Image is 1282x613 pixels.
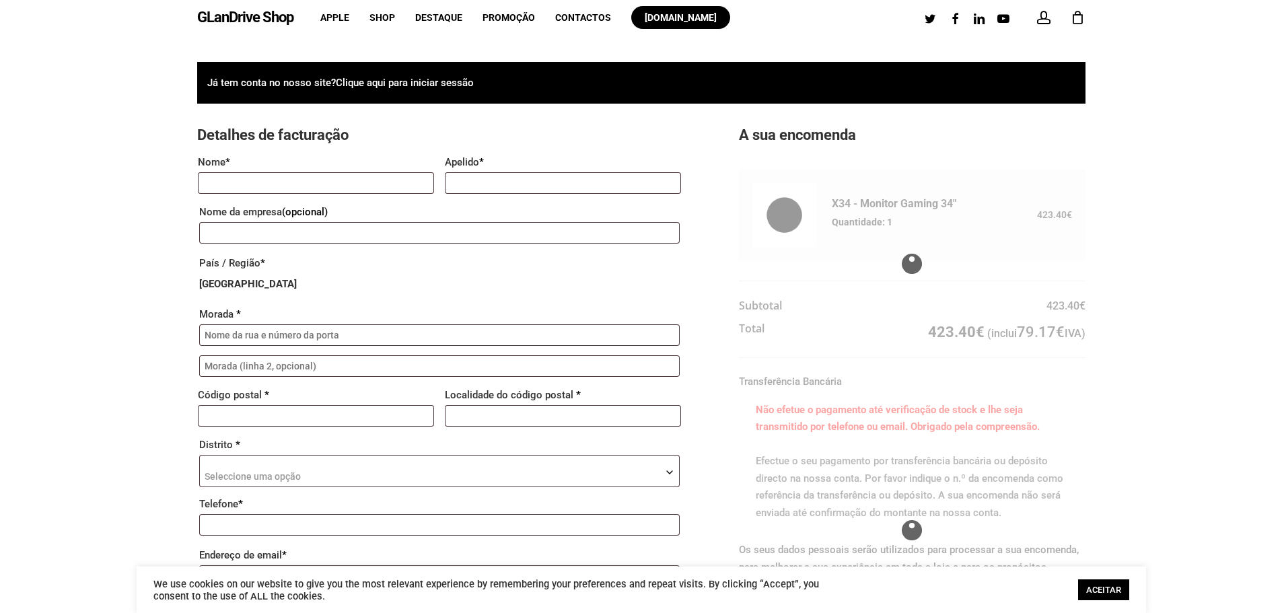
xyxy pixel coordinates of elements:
h3: A sua encomenda [739,124,1085,147]
h3: Detalhes de facturação [197,124,682,147]
label: Apelido [445,152,681,172]
a: ACEITAR [1078,579,1129,600]
a: Promoção [483,13,535,22]
a: GLanDrive Shop [197,10,293,25]
span: Destaque [415,12,462,23]
a: Destaque [415,13,462,22]
label: Telefone [199,494,680,514]
a: Contactos [555,13,611,22]
span: Shop [369,12,395,23]
a: Apple [320,13,349,22]
input: Nome da rua e número da porta [199,324,680,346]
span: Contactos [555,12,611,23]
label: Nome da empresa [199,202,680,222]
div: Já tem conta no nosso site? [197,62,1085,104]
span: [DOMAIN_NAME] [645,12,717,23]
a: Shop [369,13,395,22]
span: (opcional) [282,206,328,218]
span: Apple [320,12,349,23]
label: Nome [198,152,434,172]
span: Promoção [483,12,535,23]
a: [DOMAIN_NAME] [631,13,730,22]
label: Morada [199,304,680,324]
input: Morada (linha 2, opcional) [199,355,680,377]
a: Clique aqui para iniciar sessão [336,75,474,91]
strong: [GEOGRAPHIC_DATA] [199,278,297,290]
label: Localidade do código postal [445,385,681,405]
span: Seleccione uma opção [205,471,301,482]
span: Distrito [199,455,680,487]
label: País / Região [199,253,680,273]
div: We use cookies on our website to give you the most relevant experience by remembering your prefer... [153,578,836,602]
label: Distrito [199,435,680,455]
label: Código postal [198,385,434,405]
label: Endereço de email [199,545,680,565]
